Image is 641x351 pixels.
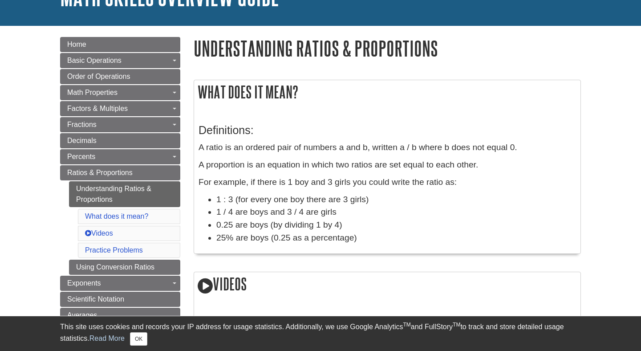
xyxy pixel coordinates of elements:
span: Order of Operations [67,73,130,80]
a: Practice Problems [85,246,143,254]
a: Videos [85,229,113,237]
li: 25% are boys (0.25 as a percentage) [216,232,576,245]
a: Fractions [60,117,180,132]
a: Factors & Multiples [60,101,180,116]
span: Ratios & Proportions [67,169,133,176]
li: 1 / 4 are boys and 3 / 4 are girls [216,206,576,219]
a: Basic Operations [60,53,180,68]
li: 1 : 3 (for every one boy there are 3 girls) [216,193,576,206]
a: Scientific Notation [60,292,180,307]
span: Decimals [67,137,97,144]
sup: TM [453,322,460,328]
span: Math Properties [67,89,118,96]
a: Decimals [60,133,180,148]
a: Percents [60,149,180,164]
span: Percents [67,153,95,160]
h3: Definitions: [199,124,576,137]
h2: Videos [194,272,580,298]
span: Exponents [67,279,101,287]
span: Home [67,41,86,48]
span: Factors & Multiples [67,105,128,112]
a: Math Properties [60,85,180,100]
a: Ratios & Proportions [60,165,180,180]
li: 0.25 are boys (by dividing 1 by 4) [216,219,576,232]
span: Averages [67,311,97,319]
a: Order of Operations [60,69,180,84]
button: Close [130,332,147,346]
sup: TM [403,322,410,328]
p: For example, if there is 1 boy and 3 girls you could write the ratio as: [199,176,576,189]
a: Averages [60,308,180,323]
a: Home [60,37,180,52]
a: Understanding Ratios & Proportions [69,181,180,207]
a: Read More [89,335,125,342]
h1: Understanding Ratios & Proportions [194,37,581,60]
p: A ratio is an ordered pair of numbers a and b, written a / b where b does not equal 0. [199,141,576,154]
p: A proportion is an equation in which two ratios are set equal to each other. [199,159,576,171]
span: Fractions [67,121,97,128]
span: Basic Operations [67,57,122,64]
a: Using Conversion Ratios [69,260,180,275]
span: Scientific Notation [67,295,124,303]
div: This site uses cookies and records your IP address for usage statistics. Additionally, we use Goo... [60,322,581,346]
a: What does it mean? [85,212,148,220]
h2: What does it mean? [194,80,580,104]
a: Exponents [60,276,180,291]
